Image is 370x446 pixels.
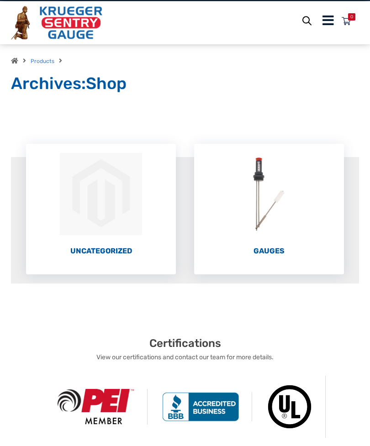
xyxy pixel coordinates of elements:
[194,144,344,256] a: Visit product category Gauges
[194,247,344,256] h2: Gauges
[194,144,344,244] img: Gauges
[86,73,127,93] span: Shop
[11,336,359,350] h2: Certifications
[26,247,176,256] h2: Uncategorized
[11,73,359,94] h1: Archives:
[350,13,353,21] div: 0
[302,13,312,29] a: Open search bar
[31,58,54,64] a: Products
[322,18,334,27] a: Menu Icon
[26,144,176,244] img: Uncategorized
[149,392,252,421] img: BBB
[26,144,176,256] a: Visit product category Uncategorized
[11,352,359,362] p: View our certifications and contact our team for more details.
[45,389,148,424] img: PEI Member
[254,376,326,438] img: Underwriters Laboratories
[11,6,102,40] img: Krueger Sentry Gauge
